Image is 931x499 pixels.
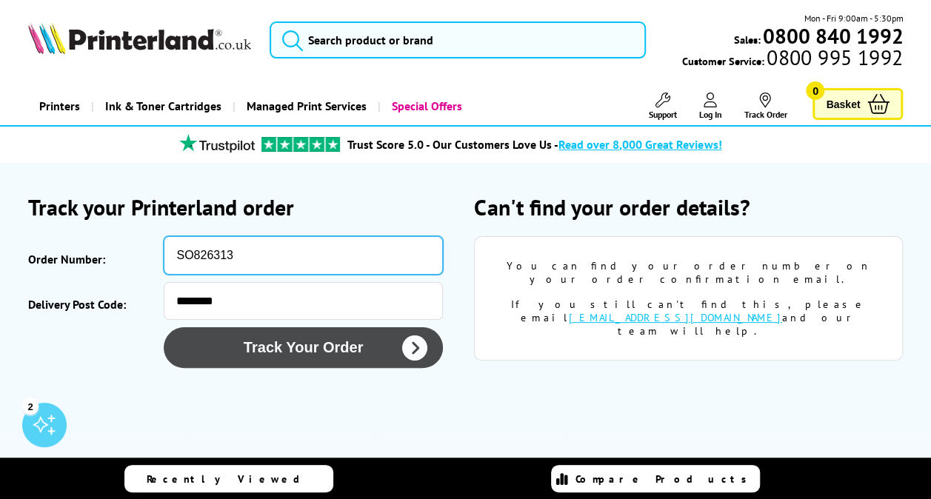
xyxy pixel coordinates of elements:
a: Basket 0 [812,88,903,120]
span: Recently Viewed [147,472,315,486]
div: If you still can't find this, please email and our team will help. [497,298,880,338]
a: Track Order [744,93,787,120]
h2: Why buy from us? [28,453,904,476]
span: Log In [698,109,721,120]
a: Ink & Toner Cartridges [91,87,233,125]
span: Ink & Toner Cartridges [105,87,221,125]
button: Track Your Order [164,327,442,368]
a: 0800 840 1992 [760,29,903,43]
a: Recently Viewed [124,465,333,492]
div: 2 [22,398,39,414]
a: Printerland Logo [28,22,251,57]
span: 0 [806,81,824,100]
a: Special Offers [378,87,473,125]
h2: Track your Printerland order [28,192,457,221]
b: 0800 840 1992 [762,22,903,50]
div: You can find your order number on your order confirmation email. [497,259,880,286]
span: Compare Products [575,472,755,486]
span: 0800 995 1992 [764,50,903,64]
a: Log In [698,93,721,120]
h2: Can't find your order details? [474,192,903,221]
span: Mon - Fri 9:00am - 5:30pm [804,11,903,25]
span: Customer Service: [682,50,903,68]
a: Support [648,93,676,120]
img: trustpilot rating [173,134,261,153]
a: [EMAIL_ADDRESS][DOMAIN_NAME] [569,311,782,324]
a: Trust Score 5.0 - Our Customers Love Us -Read over 8,000 Great Reviews! [347,137,721,152]
span: Read over 8,000 Great Reviews! [558,137,721,152]
img: trustpilot rating [261,137,340,152]
span: Basket [826,94,860,114]
input: eg: SOA123456 or SO123456 [164,236,442,275]
span: Support [648,109,676,120]
span: Sales: [733,33,760,47]
a: Managed Print Services [233,87,378,125]
a: Printers [28,87,91,125]
a: Compare Products [551,465,760,492]
label: Delivery Post Code: [28,289,157,320]
input: Search product or brand [270,21,646,58]
label: Order Number: [28,244,157,275]
img: Printerland Logo [28,22,251,54]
